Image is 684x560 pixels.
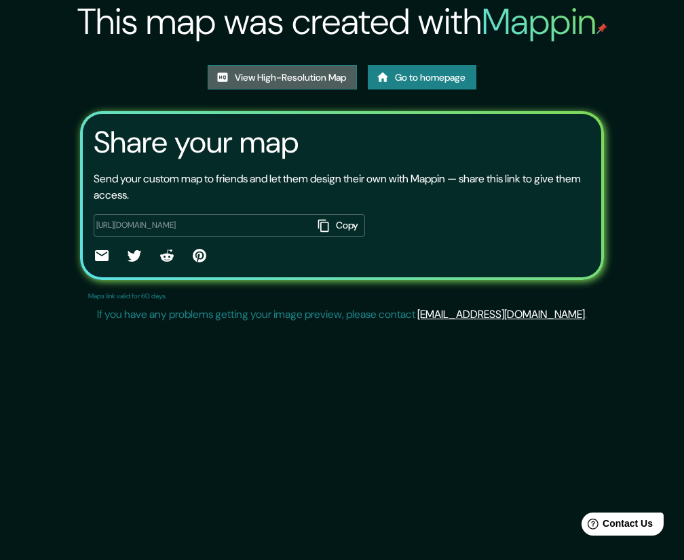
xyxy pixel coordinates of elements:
iframe: Help widget launcher [563,507,669,545]
h3: Share your map [94,125,299,160]
button: Copy [312,214,365,237]
p: If you have any problems getting your image preview, please contact . [97,306,587,323]
a: [EMAIL_ADDRESS][DOMAIN_NAME] [417,307,585,321]
img: mappin-pin [596,23,607,34]
p: Maps link valid for 60 days. [88,291,167,301]
p: Send your custom map to friends and let them design their own with Mappin — share this link to gi... [94,171,590,203]
a: View High-Resolution Map [208,65,357,90]
a: Go to homepage [368,65,476,90]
